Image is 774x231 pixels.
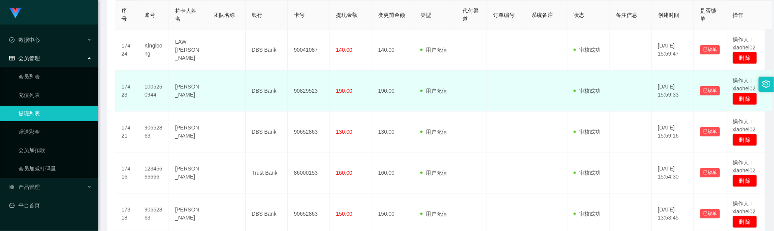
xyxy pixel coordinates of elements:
td: 17416 [115,152,138,193]
td: 90652863 [138,111,169,152]
span: 操作人：xiaohei02 [733,118,756,133]
span: 卡号 [294,12,305,18]
img: logo.9652507e.png [9,8,21,18]
td: Kingloong [138,29,169,70]
span: 数据中心 [9,37,40,43]
a: 提现列表 [18,106,92,121]
span: 用户充值 [420,170,447,176]
button: 已锁单 [700,86,720,95]
a: 充值列表 [18,87,92,103]
td: 90652863 [288,111,330,152]
span: 序号 [121,8,127,22]
td: DBS Bank [246,70,288,111]
span: 订单编号 [493,12,515,18]
td: [DATE] 15:54:30 [652,152,694,193]
span: 备注信息 [616,12,637,18]
span: 审核成功 [574,211,600,217]
td: 190.00 [372,70,414,111]
span: 用户充值 [420,88,447,94]
td: 17423 [115,70,138,111]
td: LAW [PERSON_NAME] [169,29,207,70]
span: 130.00 [336,129,353,135]
i: 图标: setting [762,80,771,88]
td: 1005250944 [138,70,169,111]
span: 提现金额 [336,12,357,18]
button: 已锁单 [700,209,720,218]
a: 赠送彩金 [18,124,92,139]
button: 删 除 [733,93,757,105]
span: 审核成功 [574,47,600,53]
td: 12345666666 [138,152,169,193]
span: 变更前金额 [378,12,405,18]
td: 130.00 [372,111,414,152]
span: 用户充值 [420,129,447,135]
td: DBS Bank [246,29,288,70]
span: 操作人：xiaohei02 [733,200,756,215]
td: [PERSON_NAME] [169,111,207,152]
button: 删 除 [733,52,757,64]
button: 已锁单 [700,45,720,54]
span: 持卡人姓名 [175,8,197,22]
td: 160.00 [372,152,414,193]
span: 操作人：xiaohei02 [733,36,756,51]
td: 140.00 [372,29,414,70]
span: 190.00 [336,88,353,94]
span: 状态 [574,12,584,18]
button: 删 除 [733,134,757,146]
span: 会员管理 [9,55,40,61]
td: [DATE] 15:59:47 [652,29,694,70]
span: 操作人：xiaohei02 [733,77,756,92]
span: 140.00 [336,47,353,53]
span: 创建时间 [658,12,679,18]
td: [DATE] 15:59:16 [652,111,694,152]
span: 审核成功 [574,129,600,135]
td: 86000153 [288,152,330,193]
a: 会员加扣款 [18,143,92,158]
span: 160.00 [336,170,353,176]
button: 删 除 [733,216,757,228]
span: 操作人：xiaohei02 [733,159,756,174]
span: 类型 [420,12,431,18]
button: 已锁单 [700,168,720,177]
td: [PERSON_NAME] [169,70,207,111]
span: 150.00 [336,211,353,217]
td: 90041087 [288,29,330,70]
span: 用户充值 [420,211,447,217]
td: Trust Bank [246,152,288,193]
td: DBS Bank [246,111,288,152]
span: 审核成功 [574,88,600,94]
span: 产品管理 [9,184,40,190]
td: 90829523 [288,70,330,111]
i: 图标: check-circle-o [9,37,15,43]
span: 审核成功 [574,170,600,176]
span: 操作 [733,12,743,18]
a: 图标: dashboard平台首页 [9,198,92,213]
i: 图标: appstore-o [9,184,15,190]
td: 17424 [115,29,138,70]
a: 会员列表 [18,69,92,84]
a: 会员加减打码量 [18,161,92,176]
td: [PERSON_NAME] [169,152,207,193]
td: 17421 [115,111,138,152]
td: [DATE] 15:59:33 [652,70,694,111]
span: 账号 [144,12,155,18]
span: 银行 [252,12,262,18]
span: 是否锁单 [700,8,716,22]
span: 团队名称 [213,12,235,18]
i: 图标: table [9,56,15,61]
button: 删 除 [733,175,757,187]
span: 系统备注 [531,12,553,18]
span: 代付渠道 [462,8,479,22]
button: 已锁单 [700,127,720,136]
span: 用户充值 [420,47,447,53]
